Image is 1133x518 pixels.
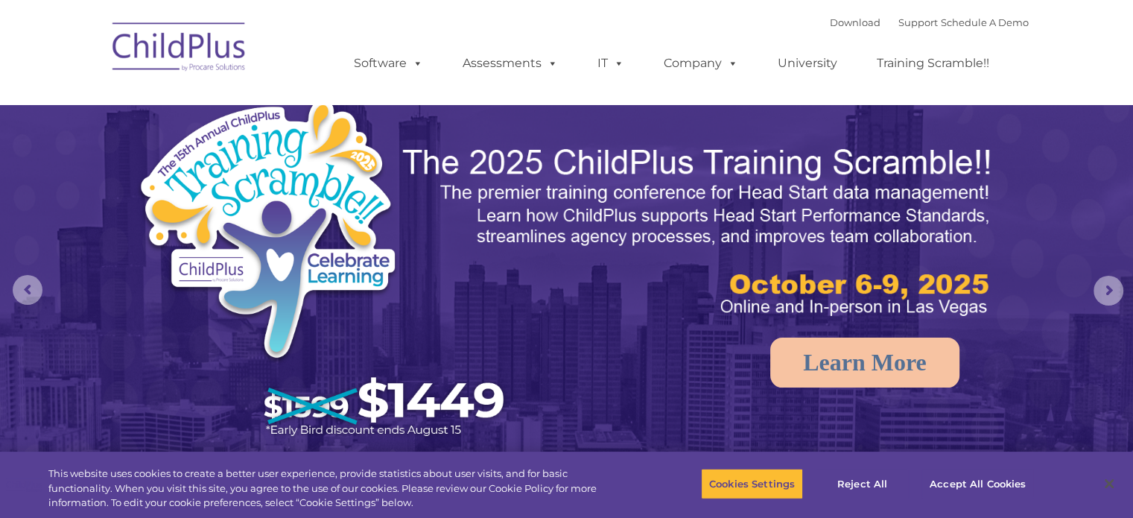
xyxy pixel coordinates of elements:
span: Last name [207,98,253,110]
a: Learn More [770,338,959,388]
a: Assessments [448,48,573,78]
font: | [830,16,1029,28]
div: This website uses cookies to create a better user experience, provide statistics about user visit... [48,467,623,511]
a: Schedule A Demo [941,16,1029,28]
button: Accept All Cookies [921,468,1034,499]
span: Phone number [207,159,270,171]
a: Training Scramble!! [862,48,1004,78]
a: IT [583,48,639,78]
a: University [763,48,852,78]
button: Cookies Settings [701,468,803,499]
a: Company [649,48,753,78]
a: Support [898,16,938,28]
button: Reject All [816,468,909,499]
button: Close [1093,467,1126,500]
a: Software [339,48,438,78]
a: Download [830,16,880,28]
img: ChildPlus by Procare Solutions [105,12,254,86]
